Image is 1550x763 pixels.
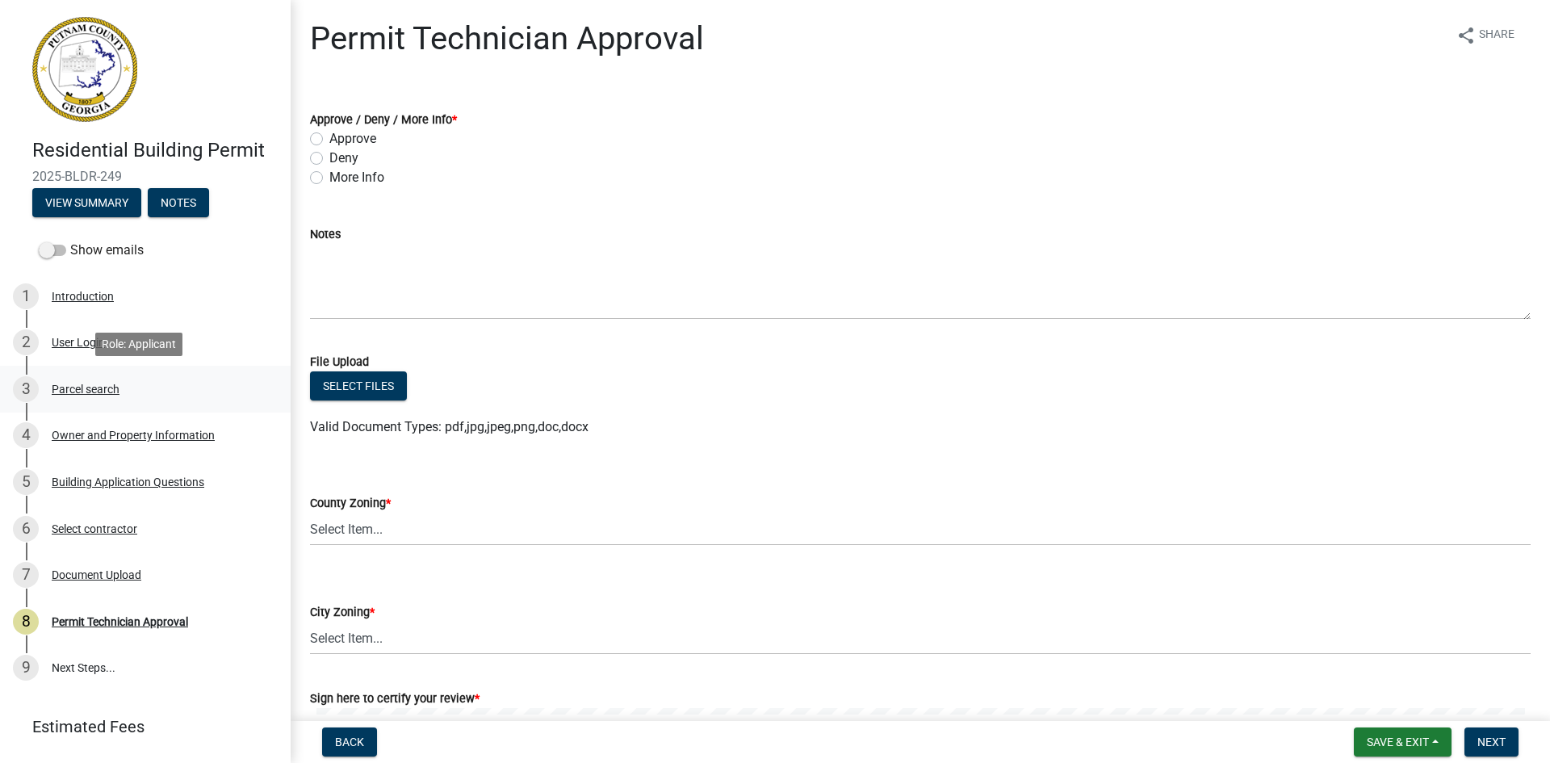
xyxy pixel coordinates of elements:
[95,333,182,356] div: Role: Applicant
[148,197,209,210] wm-modal-confirm: Notes
[329,129,376,149] label: Approve
[335,736,364,748] span: Back
[1354,727,1452,757] button: Save & Exit
[13,562,39,588] div: 7
[13,655,39,681] div: 9
[310,357,369,368] label: File Upload
[310,419,589,434] span: Valid Document Types: pdf,jpg,jpeg,png,doc,docx
[310,115,457,126] label: Approve / Deny / More Info
[13,516,39,542] div: 6
[1477,736,1506,748] span: Next
[13,609,39,635] div: 8
[13,376,39,402] div: 3
[52,476,204,488] div: Building Application Questions
[310,498,391,509] label: County Zoning
[1367,736,1429,748] span: Save & Exit
[322,727,377,757] button: Back
[32,139,278,162] h4: Residential Building Permit
[32,197,141,210] wm-modal-confirm: Summary
[32,17,137,122] img: Putnam County, Georgia
[52,616,188,627] div: Permit Technician Approval
[13,329,39,355] div: 2
[52,337,105,348] div: User Login
[310,607,375,618] label: City Zoning
[32,169,258,184] span: 2025-BLDR-249
[39,241,144,260] label: Show emails
[1443,19,1527,51] button: shareShare
[52,523,137,535] div: Select contractor
[1464,727,1519,757] button: Next
[1479,26,1514,45] span: Share
[52,430,215,441] div: Owner and Property Information
[13,283,39,309] div: 1
[13,711,265,743] a: Estimated Fees
[310,371,407,400] button: Select files
[310,694,480,705] label: Sign here to certify your review
[1456,26,1476,45] i: share
[310,229,341,241] label: Notes
[310,19,704,58] h1: Permit Technician Approval
[329,168,384,187] label: More Info
[329,149,358,168] label: Deny
[148,188,209,217] button: Notes
[52,291,114,302] div: Introduction
[13,469,39,495] div: 5
[52,569,141,581] div: Document Upload
[13,422,39,448] div: 4
[52,384,119,395] div: Parcel search
[32,188,141,217] button: View Summary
